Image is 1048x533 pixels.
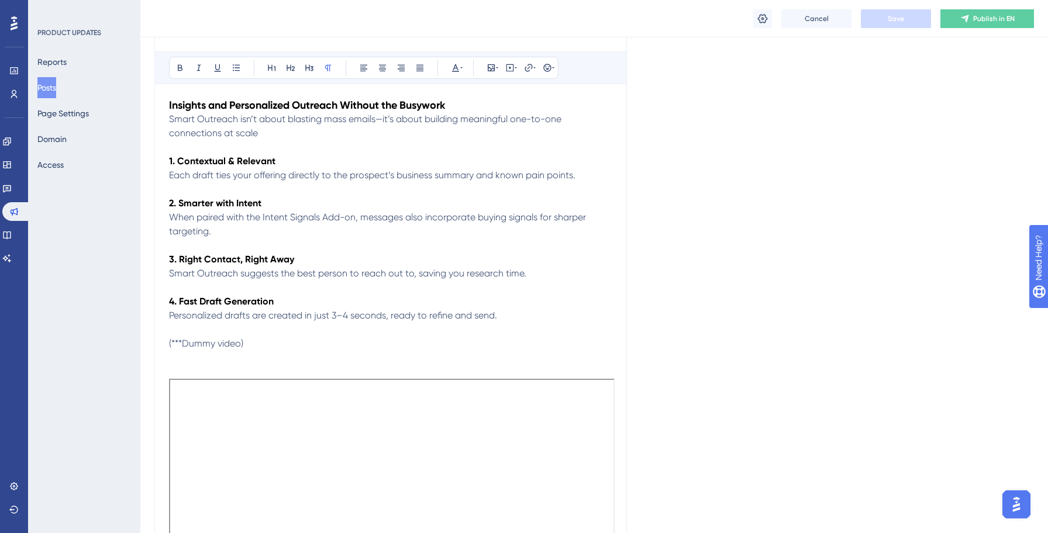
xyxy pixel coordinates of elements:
[861,9,931,28] button: Save
[37,77,56,98] button: Posts
[169,310,497,321] span: Personalized drafts are created in just 3–4 seconds, ready to refine and send.
[169,155,275,167] strong: 1. Contextual & Relevant
[888,14,904,23] span: Save
[37,103,89,124] button: Page Settings
[973,14,1015,23] span: Publish in EN
[169,198,261,209] strong: 2. Smarter with Intent
[940,9,1034,28] button: Publish in EN
[169,338,243,349] span: (***Dummy video)
[169,296,274,307] strong: 4. Fast Draft Generation
[805,14,829,23] span: Cancel
[37,154,64,175] button: Access
[27,3,73,17] span: Need Help?
[999,487,1034,522] iframe: UserGuiding AI Assistant Launcher
[781,9,851,28] button: Cancel
[37,51,67,72] button: Reports
[37,129,67,150] button: Domain
[169,268,526,279] span: Smart Outreach suggests the best person to reach out to, saving you research time.
[169,212,588,237] span: When paired with the Intent Signals Add-on, messages also incorporate buying signals for sharper ...
[37,28,101,37] div: PRODUCT UPDATES
[169,254,294,265] strong: 3. Right Contact, Right Away
[169,113,564,139] span: Smart Outreach isn’t about blasting mass emails—it’s about building meaningful one-to-one connect...
[169,169,575,181] span: Each draft ties your offering directly to the prospect’s business summary and known pain points.
[169,99,445,112] strong: Insights and Personalized Outreach Without the Busywork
